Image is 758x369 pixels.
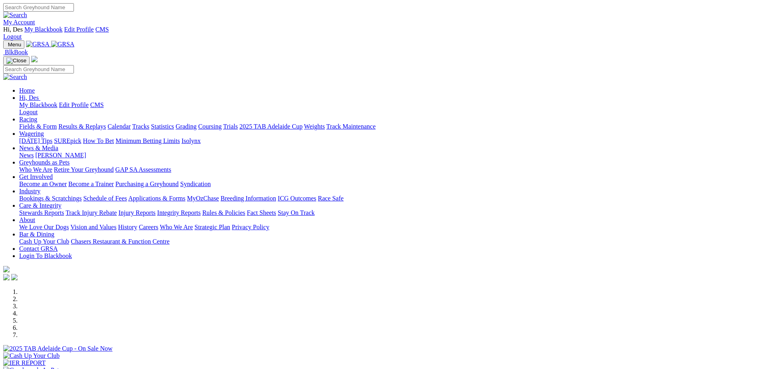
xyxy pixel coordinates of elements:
[26,41,50,48] img: GRSA
[19,101,755,116] div: Hi, Des
[19,188,40,194] a: Industry
[71,238,169,245] a: Chasers Restaurant & Function Centre
[19,152,34,159] a: News
[19,87,35,94] a: Home
[54,166,114,173] a: Retire Your Greyhound
[139,224,158,230] a: Careers
[19,181,67,187] a: Become an Owner
[3,56,30,65] button: Toggle navigation
[3,40,24,49] button: Toggle navigation
[68,181,114,187] a: Become a Trainer
[19,116,37,123] a: Racing
[64,26,94,33] a: Edit Profile
[19,123,755,130] div: Racing
[95,26,109,33] a: CMS
[3,26,755,40] div: My Account
[70,224,116,230] a: Vision and Values
[19,238,755,245] div: Bar & Dining
[151,123,174,130] a: Statistics
[19,216,35,223] a: About
[19,130,44,137] a: Wagering
[3,26,23,33] span: Hi, Des
[19,245,58,252] a: Contact GRSA
[6,58,26,64] img: Close
[35,152,86,159] a: [PERSON_NAME]
[19,159,70,166] a: Greyhounds as Pets
[3,65,74,73] input: Search
[195,224,230,230] a: Strategic Plan
[157,209,201,216] a: Integrity Reports
[160,224,193,230] a: Who We Are
[3,359,46,367] img: IER REPORT
[3,274,10,280] img: facebook.svg
[83,195,127,202] a: Schedule of Fees
[326,123,376,130] a: Track Maintenance
[83,137,114,144] a: How To Bet
[19,238,69,245] a: Cash Up Your Club
[19,224,755,231] div: About
[24,26,63,33] a: My Blackbook
[31,56,38,62] img: logo-grsa-white.png
[115,166,171,173] a: GAP SA Assessments
[19,152,755,159] div: News & Media
[19,209,64,216] a: Stewards Reports
[278,195,316,202] a: ICG Outcomes
[8,42,21,48] span: Menu
[3,3,74,12] input: Search
[118,224,137,230] a: History
[239,123,302,130] a: 2025 TAB Adelaide Cup
[223,123,238,130] a: Trials
[90,101,104,108] a: CMS
[107,123,131,130] a: Calendar
[176,123,197,130] a: Grading
[187,195,219,202] a: MyOzChase
[3,19,35,26] a: My Account
[19,173,53,180] a: Get Involved
[132,123,149,130] a: Tracks
[202,209,245,216] a: Rules & Policies
[115,181,179,187] a: Purchasing a Greyhound
[19,145,58,151] a: News & Media
[19,137,755,145] div: Wagering
[19,202,62,209] a: Care & Integrity
[3,345,113,352] img: 2025 TAB Adelaide Cup - On Sale Now
[19,94,40,101] a: Hi, Des
[3,49,28,56] a: BlkBook
[59,101,89,108] a: Edit Profile
[54,137,81,144] a: SUREpick
[3,352,60,359] img: Cash Up Your Club
[19,209,755,216] div: Care & Integrity
[19,195,755,202] div: Industry
[19,181,755,188] div: Get Involved
[278,209,314,216] a: Stay On Track
[19,195,82,202] a: Bookings & Scratchings
[19,94,39,101] span: Hi, Des
[3,266,10,272] img: logo-grsa-white.png
[19,123,57,130] a: Fields & Form
[66,209,117,216] a: Track Injury Rebate
[19,109,38,115] a: Logout
[3,73,27,81] img: Search
[318,195,343,202] a: Race Safe
[19,137,52,144] a: [DATE] Tips
[180,181,211,187] a: Syndication
[115,137,180,144] a: Minimum Betting Limits
[3,33,22,40] a: Logout
[128,195,185,202] a: Applications & Forms
[19,231,54,238] a: Bar & Dining
[19,224,69,230] a: We Love Our Dogs
[221,195,276,202] a: Breeding Information
[51,41,75,48] img: GRSA
[19,101,58,108] a: My Blackbook
[19,166,755,173] div: Greyhounds as Pets
[3,12,27,19] img: Search
[118,209,155,216] a: Injury Reports
[304,123,325,130] a: Weights
[232,224,269,230] a: Privacy Policy
[19,252,72,259] a: Login To Blackbook
[247,209,276,216] a: Fact Sheets
[181,137,201,144] a: Isolynx
[58,123,106,130] a: Results & Replays
[19,166,52,173] a: Who We Are
[5,49,28,56] span: BlkBook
